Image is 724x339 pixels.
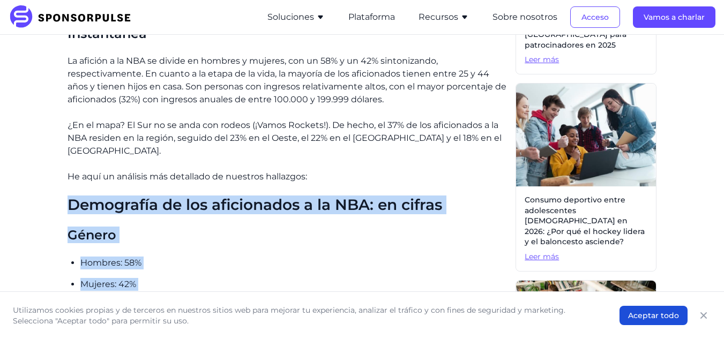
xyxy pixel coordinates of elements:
[419,12,458,22] font: Recursos
[619,306,688,325] button: Aceptar todo
[633,12,715,22] a: Vamos a charlar
[525,55,559,64] font: Leer más
[267,11,325,24] button: Soluciones
[492,11,557,24] button: Sobre nosotros
[68,227,116,243] font: Género
[68,26,147,41] font: Instantánea
[644,12,705,22] font: Vamos a charlar
[516,83,656,272] a: Consumo deportivo entre adolescentes [DEMOGRAPHIC_DATA] en 2026: ¿Por qué el hockey lidera y el b...
[68,195,442,214] font: Demografía de los aficionados a la NBA: en cifras
[628,311,679,320] font: Aceptar todo
[492,12,557,22] a: Sobre nosotros
[9,5,139,29] img: PatrocinadorPulse
[633,6,715,28] button: Vamos a charlar
[348,11,395,24] button: Plataforma
[419,11,469,24] button: Recursos
[516,84,656,186] img: Imágenes de Getty cortesía de Unsplash
[267,12,314,22] font: Soluciones
[80,279,136,289] font: Mujeres: 42%
[68,120,502,156] font: ¿En el mapa? El Sur no se anda con rodeos (¡Vamos Rockets!). De hecho, el 37% de los aficionados ...
[68,56,506,104] font: La afición a la NBA se divide en hombres y mujeres, con un 58% y un 42% sintonizando, respectivam...
[570,12,620,22] a: Acceso
[80,258,141,268] font: Hombres: 58%
[525,252,559,261] font: Leer más
[13,305,565,326] font: Utilizamos cookies propias y de terceros en nuestros sitios web para mejorar tu experiencia, anal...
[68,171,307,182] font: He aquí un análisis más detallado de nuestros hallazgos:
[570,6,620,28] button: Acceso
[670,288,724,339] iframe: Widget de chat
[525,195,645,246] font: Consumo deportivo entre adolescentes [DEMOGRAPHIC_DATA] en 2026: ¿Por qué el hockey lidera y el b...
[348,12,395,22] a: Plataforma
[581,12,609,22] font: Acceso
